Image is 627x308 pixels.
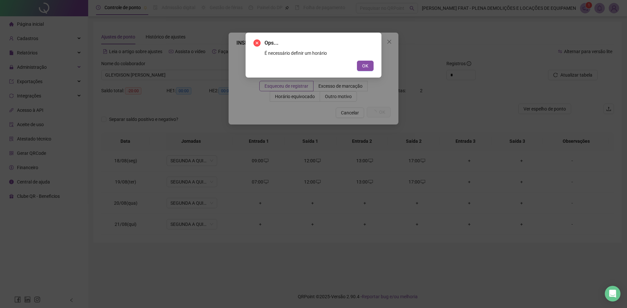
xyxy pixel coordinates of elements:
[605,286,620,301] div: Open Intercom Messenger
[253,39,261,47] span: close-circle
[265,50,374,57] div: É necessário definir um horário
[362,62,368,69] span: OK
[265,39,374,47] span: Ops...
[357,61,374,71] button: OK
